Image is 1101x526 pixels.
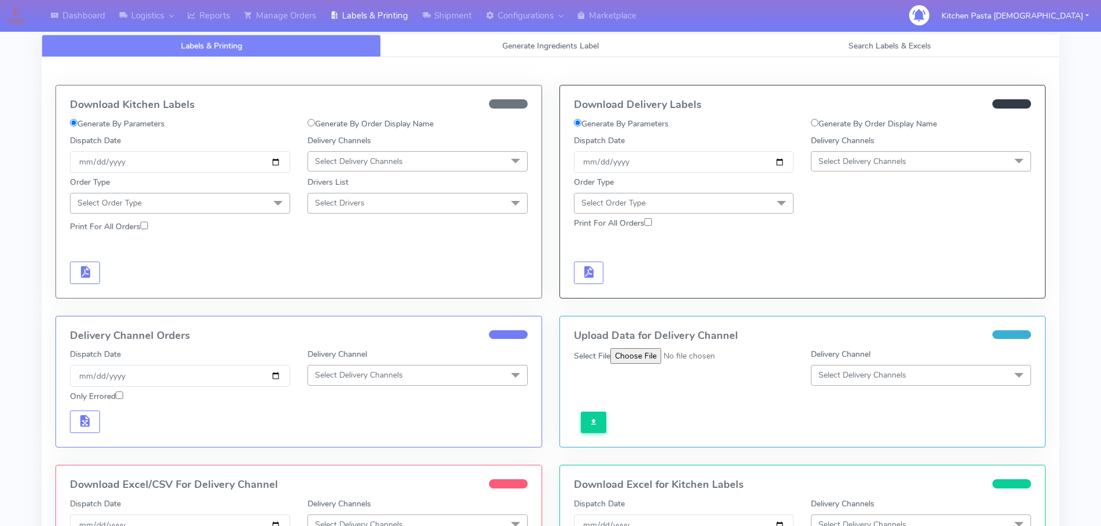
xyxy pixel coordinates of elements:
input: Only Errored [116,391,123,399]
h4: Download Excel for Kitchen Labels [574,479,1032,491]
span: Search Labels & Excels [848,40,931,51]
label: Print For All Orders [70,221,148,233]
label: Dispatch Date [70,135,121,147]
h4: Download Kitchen Labels [70,99,528,111]
label: Print For All Orders [574,217,652,229]
input: Print For All Orders [140,222,148,229]
span: Select Delivery Channels [315,156,403,167]
label: Order Type [574,176,614,188]
span: Labels & Printing [181,40,242,51]
label: Generate By Parameters [574,118,669,130]
label: Order Type [70,176,110,188]
label: Delivery Channels [307,498,371,510]
h4: Delivery Channel Orders [70,330,528,342]
button: Kitchen Pasta [DEMOGRAPHIC_DATA] [933,4,1098,28]
label: Delivery Channels [811,135,874,147]
h4: Download Delivery Labels [574,99,1032,111]
span: Generate Ingredients Label [502,40,599,51]
input: Generate By Parameters [574,119,581,126]
span: Select Delivery Channels [818,156,906,167]
label: Delivery Channel [811,348,870,360]
label: Only Errored [70,390,123,402]
label: Delivery Channels [307,135,371,147]
h4: Download Excel/CSV For Delivery Channel [70,479,528,491]
span: Select Delivery Channels [818,370,906,380]
input: Generate By Parameters [70,119,77,126]
label: Dispatch Date [574,498,625,510]
label: Generate By Order Display Name [307,118,433,130]
label: Generate By Parameters [70,118,165,130]
label: Dispatch Date [574,135,625,147]
span: Select Delivery Channels [315,370,403,380]
label: Drivers List [307,176,349,188]
span: Select Order Type [77,197,142,208]
input: Print For All Orders [644,218,652,226]
input: Generate By Order Display Name [307,119,315,126]
label: Delivery Channel [307,348,367,360]
span: Select Order Type [581,197,646,208]
label: Dispatch Date [70,498,121,510]
h4: Upload Data for Delivery Channel [574,330,1032,342]
label: Generate By Order Display Name [811,118,937,130]
label: Select File [574,350,610,362]
input: Generate By Order Display Name [811,119,818,126]
span: Select Drivers [315,197,365,208]
ul: Tabs [42,35,1059,57]
label: Delivery Channels [811,498,874,510]
label: Dispatch Date [70,348,121,360]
